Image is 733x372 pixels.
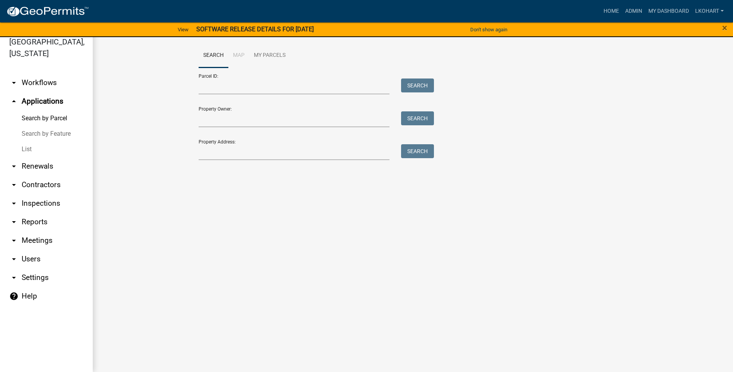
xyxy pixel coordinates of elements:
[622,4,645,19] a: Admin
[645,4,692,19] a: My Dashboard
[9,78,19,87] i: arrow_drop_down
[199,43,228,68] a: Search
[600,4,622,19] a: Home
[9,162,19,171] i: arrow_drop_down
[9,199,19,208] i: arrow_drop_down
[722,22,727,33] span: ×
[401,78,434,92] button: Search
[249,43,290,68] a: My Parcels
[9,180,19,189] i: arrow_drop_down
[692,4,727,19] a: lkohart
[9,273,19,282] i: arrow_drop_down
[401,111,434,125] button: Search
[401,144,434,158] button: Search
[175,23,192,36] a: View
[467,23,510,36] button: Don't show again
[9,97,19,106] i: arrow_drop_up
[9,292,19,301] i: help
[9,217,19,227] i: arrow_drop_down
[9,236,19,245] i: arrow_drop_down
[722,23,727,32] button: Close
[9,254,19,264] i: arrow_drop_down
[196,26,314,33] strong: SOFTWARE RELEASE DETAILS FOR [DATE]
